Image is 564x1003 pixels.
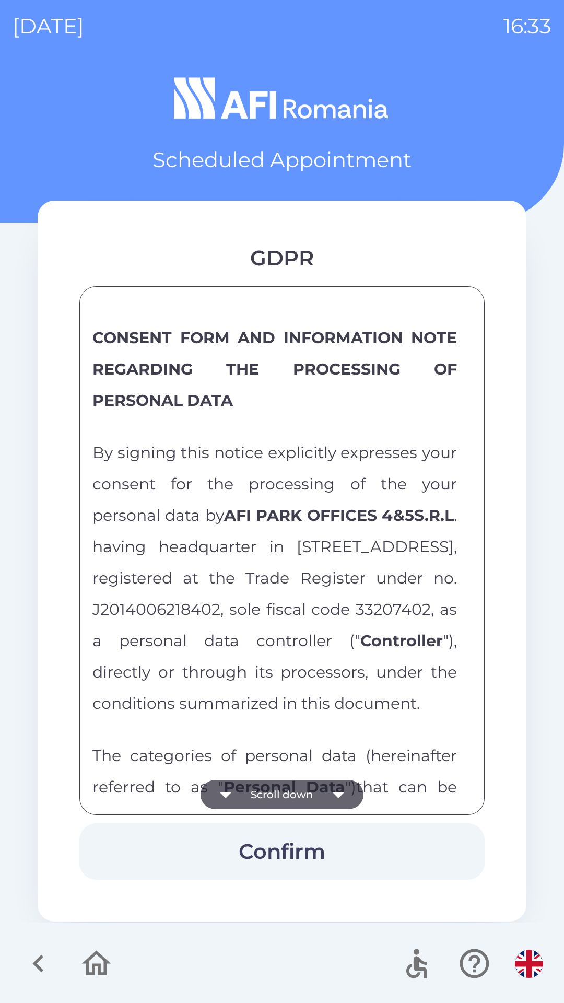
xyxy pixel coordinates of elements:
span: By signing this notice explicitly expresses your consent for the processing of the your personal ... [92,443,457,713]
strong: CONSENT FORM AND INFORMATION NOTE REGARDING THE PROCESSING OF PERSONAL DATA [92,328,457,410]
p: [DATE] [13,10,84,42]
button: Confirm [79,823,485,880]
strong: AFI PARK OFFICES 4&5S.R.L [224,506,454,525]
strong: Controller [360,631,443,650]
span: The categories of personal data (hereinafter referred to as " ")that can be processed are: [92,746,457,828]
img: Logo [38,73,526,123]
p: Scheduled Appointment [152,144,412,176]
div: GDPR [79,242,485,274]
img: en flag [515,950,543,978]
button: Scroll down [201,780,363,809]
strong: Personal Data [224,777,345,797]
p: 16:33 [503,10,551,42]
